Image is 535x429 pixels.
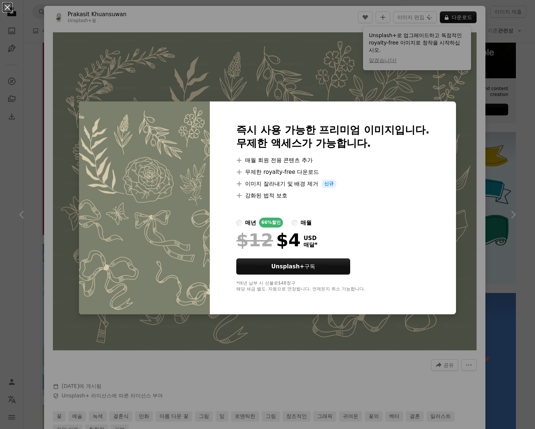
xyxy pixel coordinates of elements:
button: Unsplash+구독 [236,258,350,275]
img: premium_vector-1743673623919-6bdc2822f531 [79,101,210,314]
div: *매년 납부 시 선불로 $48 청구 해당 세금 별도. 자동으로 연장됩니다. 언제든지 취소 가능합니다. [236,280,430,292]
span: USD [304,235,317,242]
h2: 즉시 사용 가능한 프리미엄 이미지입니다. 무제한 액세스가 가능합니다. [236,124,430,150]
div: 매년 [245,218,256,227]
li: 매월 회원 전용 콘텐츠 추가 [236,156,430,165]
span: 신규 [321,179,337,188]
span: $12 [236,230,273,250]
input: 매년66%할인 [236,220,242,226]
li: 무제한 royalty-free 다운로드 [236,168,430,176]
strong: Unsplash+ [271,263,304,270]
div: $4 [236,230,301,250]
li: 강화된 법적 보호 [236,191,430,200]
li: 이미지 잘라내기 및 배경 제거 [236,179,430,188]
div: 매월 [301,218,312,227]
div: 66% 할인 [259,218,283,228]
input: 매월 [292,220,298,226]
